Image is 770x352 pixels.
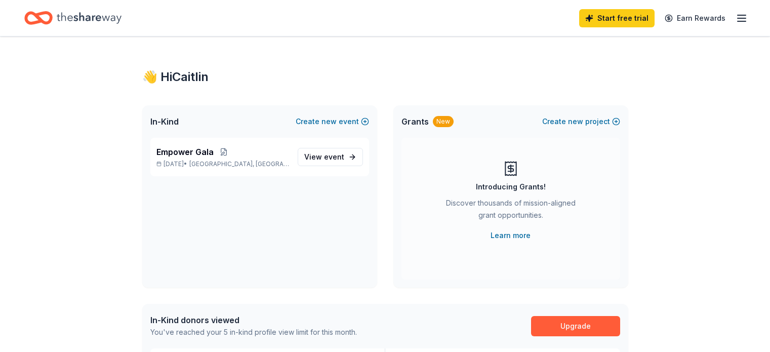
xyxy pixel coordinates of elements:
[324,152,344,161] span: event
[579,9,655,27] a: Start free trial
[321,115,337,128] span: new
[531,316,620,336] a: Upgrade
[150,326,357,338] div: You've reached your 5 in-kind profile view limit for this month.
[298,148,363,166] a: View event
[156,160,290,168] p: [DATE] •
[442,197,580,225] div: Discover thousands of mission-aligned grant opportunities.
[542,115,620,128] button: Createnewproject
[401,115,429,128] span: Grants
[150,314,357,326] div: In-Kind donors viewed
[476,181,546,193] div: Introducing Grants!
[304,151,344,163] span: View
[568,115,583,128] span: new
[150,115,179,128] span: In-Kind
[491,229,531,242] a: Learn more
[189,160,289,168] span: [GEOGRAPHIC_DATA], [GEOGRAPHIC_DATA]
[142,69,628,85] div: 👋 Hi Caitlin
[433,116,454,127] div: New
[296,115,369,128] button: Createnewevent
[659,9,732,27] a: Earn Rewards
[156,146,214,158] span: Empower Gala
[24,6,121,30] a: Home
